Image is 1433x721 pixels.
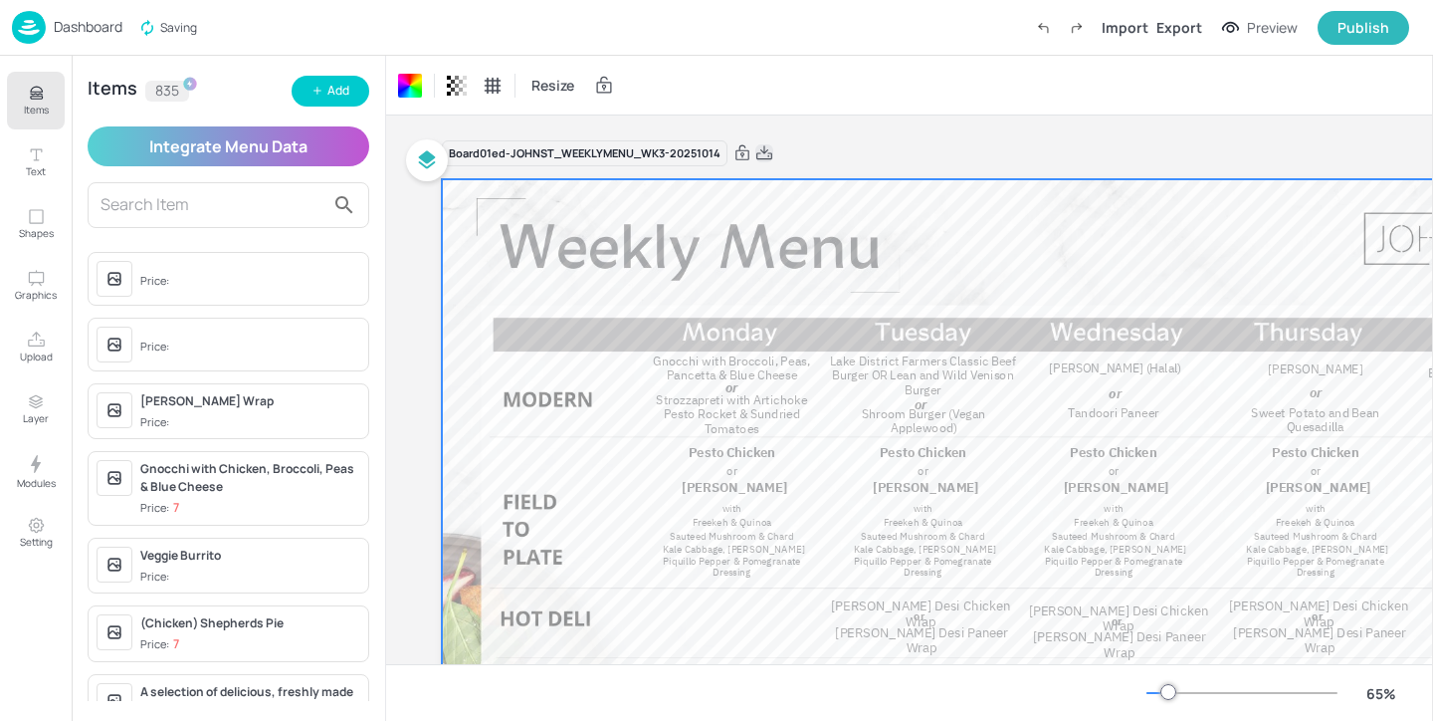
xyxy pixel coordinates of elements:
span: Pesto Chicken [1272,444,1358,461]
div: Export [1156,17,1202,38]
div: Board 01ed-JOHNST_WEEKLYMENU_WK3-20251014 [442,140,727,167]
span: Piquillo Pepper & Pomegranate Dressing [854,555,991,579]
span: Kale Cabbage, [PERSON_NAME] [1246,543,1388,555]
span: with [914,503,933,515]
p: Graphics [15,288,57,302]
p: 7 [173,637,179,651]
span: Tandoori Paneer [1068,404,1158,420]
span: [PERSON_NAME] Desi Paneer Wrap [835,624,1008,656]
label: Redo (Ctrl + Y) [1060,11,1094,45]
span: Sauteed Mushroom & Chard [1052,531,1175,543]
span: or [914,609,924,623]
span: Sauteed Mushroom & Chard [861,531,984,543]
span: Lake District Farmers Classic Beef Burger OR Lean and Wild Venison Burger [830,353,1016,397]
span: Resize [527,75,578,96]
div: (Chicken) Shepherds Pie [140,614,360,632]
span: or [915,395,926,413]
span: or [725,378,737,396]
span: Saving [138,18,197,38]
span: Pesto Chicken [1070,444,1156,461]
button: search [324,185,364,225]
p: 835 [155,84,179,98]
span: Kale Cabbage, [PERSON_NAME] [1044,543,1186,555]
span: Freekeh & Quinoa [884,516,962,528]
span: or [1109,384,1121,402]
span: Freekeh & Quinoa [1276,516,1354,528]
button: Graphics [7,257,65,315]
div: Preview [1247,17,1298,39]
span: or [1311,464,1321,478]
div: Price: [140,273,173,290]
p: Items [24,103,49,117]
span: [PERSON_NAME] [1268,361,1362,377]
p: Text [26,164,46,178]
label: Undo (Ctrl + Z) [1026,11,1060,45]
div: Price: [140,414,173,431]
span: Piquillo Pepper & Pomegranate Dressing [663,555,800,579]
div: A selection of delicious, freshly made salads [140,683,360,719]
span: [PERSON_NAME] [682,479,786,496]
p: Shapes [19,226,54,240]
span: Piquillo Pepper & Pomegranate Dressing [1247,555,1384,579]
p: Layer [23,411,49,425]
div: Publish [1337,17,1389,39]
p: Modules [17,476,56,490]
span: or [1109,464,1119,478]
button: Items [7,72,65,129]
div: Veggie Burrito [140,547,360,565]
span: Sauteed Mushroom & Chard [1254,531,1377,543]
div: [PERSON_NAME] Wrap [140,392,360,410]
span: or [726,464,736,478]
span: Sweet Potato and Bean Quesadilla [1251,404,1379,434]
span: Gnocchi with Broccoli, Peas, Pancetta & Blue Cheese [653,354,810,383]
p: Dashboard [54,20,122,34]
p: Setting [20,535,53,549]
div: Import [1102,17,1148,38]
span: or [1310,382,1322,400]
span: Strozzapreti with Artichoke Pesto Rocket & Sundried Tomatoes [656,391,807,436]
div: 65 % [1357,683,1405,704]
button: Add [292,76,369,107]
div: Price: [140,636,179,653]
span: [PERSON_NAME] [873,479,977,496]
span: [PERSON_NAME] [1266,479,1370,496]
img: logo-86c26b7e.jpg [12,11,46,44]
span: Kale Cabbage, [PERSON_NAME] [663,543,805,555]
span: Freekeh & Quinoa [1074,516,1152,528]
button: Setting [7,504,65,562]
span: [PERSON_NAME] Desi Chicken Wrap [1029,602,1209,634]
span: [PERSON_NAME] Desi Paneer Wrap [1233,624,1406,656]
span: [PERSON_NAME] Desi Paneer Wrap [1033,628,1206,660]
button: Upload [7,319,65,376]
input: Search Item [101,189,324,221]
span: Sauteed Mushroom & Chard [670,531,793,543]
p: Upload [20,350,53,363]
div: Price: [140,500,179,517]
button: Modules [7,442,65,500]
p: 7 [173,501,179,515]
button: Text [7,133,65,191]
span: with [722,503,742,515]
span: Piquillo Pepper & Pomegranate Dressing [1045,555,1182,579]
span: [PERSON_NAME] (Halal) [1049,360,1181,376]
div: Items [88,81,137,101]
div: Price: [140,569,173,586]
span: Shroom Burger (Vegan Applewood) [862,406,985,436]
span: or [1312,609,1323,623]
div: Price: [140,339,173,356]
span: Freekeh & Quinoa [693,516,771,528]
span: or [918,464,927,478]
span: with [1306,503,1326,515]
button: Shapes [7,195,65,253]
button: Preview [1210,13,1310,43]
button: Integrate Menu Data [88,126,369,166]
span: with [1104,503,1124,515]
button: Publish [1318,11,1409,45]
span: Pesto Chicken [689,444,775,461]
span: Pesto Chicken [880,444,966,461]
span: [PERSON_NAME] Desi Chicken Wrap [1229,598,1409,629]
button: Layer [7,380,65,438]
span: or [1112,614,1123,628]
span: [PERSON_NAME] [1064,479,1168,496]
div: Add [327,82,349,101]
